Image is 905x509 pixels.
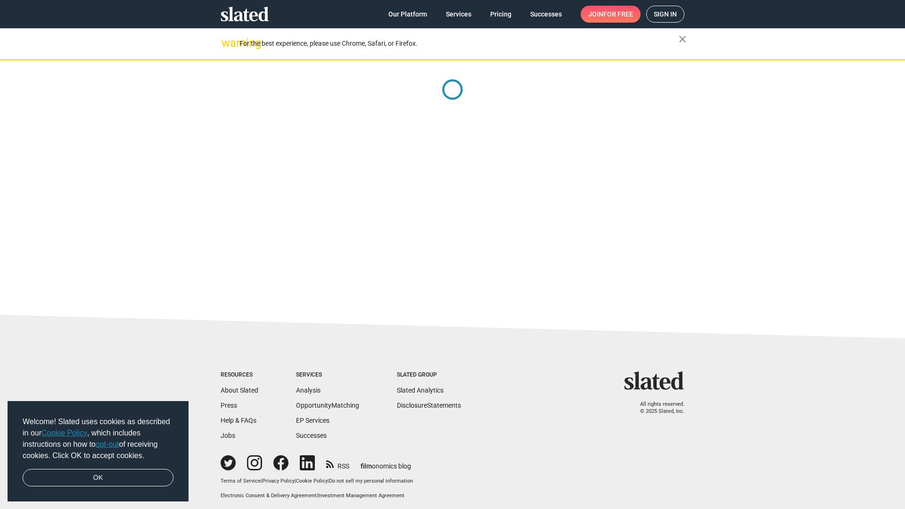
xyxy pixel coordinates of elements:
[490,6,511,23] span: Pricing
[23,469,173,487] a: dismiss cookie message
[329,478,413,485] button: Do not sell my personal information
[221,386,258,394] a: About Slated
[677,33,688,45] mat-icon: close
[296,371,359,379] div: Services
[388,6,427,23] span: Our Platform
[438,6,479,23] a: Services
[296,432,327,439] a: Successes
[530,6,562,23] span: Successes
[296,386,321,394] a: Analysis
[221,478,261,484] a: Terms of Service
[96,440,119,448] a: opt-out
[603,6,633,23] span: for free
[646,6,684,23] a: Sign in
[8,401,189,502] div: cookieconsent
[326,456,349,471] a: RSS
[261,478,262,484] span: |
[221,432,235,439] a: Jobs
[221,402,237,409] a: Press
[397,371,461,379] div: Slated Group
[630,401,684,415] p: All rights reserved. © 2025 Slated, Inc.
[397,402,461,409] a: DisclosureStatements
[23,416,173,461] span: Welcome! Slated uses cookies as described in our , which includes instructions on how to of recei...
[318,493,404,499] a: Investment Management Agreement
[41,429,87,437] a: Cookie Policy
[654,6,677,22] span: Sign in
[317,493,318,499] span: |
[381,6,435,23] a: Our Platform
[222,37,233,49] mat-icon: warning
[296,478,328,484] a: Cookie Policy
[239,37,679,50] div: For the best experience, please use Chrome, Safari, or Firefox.
[581,6,641,23] a: Joinfor free
[296,417,329,424] a: EP Services
[328,478,329,484] span: |
[221,371,258,379] div: Resources
[221,417,256,424] a: Help & FAQs
[588,6,633,23] span: Join
[523,6,569,23] a: Successes
[296,402,359,409] a: OpportunityMatching
[361,454,411,471] a: filmonomics blog
[262,478,295,484] a: Privacy Policy
[483,6,519,23] a: Pricing
[295,478,296,484] span: |
[221,493,317,499] a: Electronic Consent & Delivery Agreement
[446,6,471,23] span: Services
[361,462,372,470] span: film
[397,386,444,394] a: Slated Analytics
